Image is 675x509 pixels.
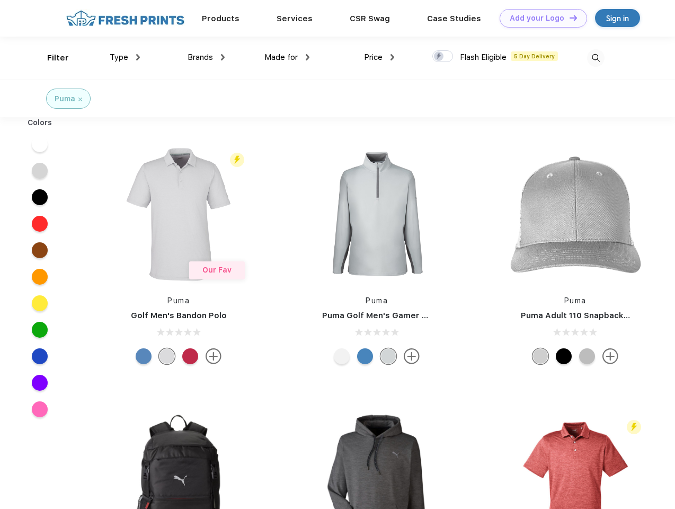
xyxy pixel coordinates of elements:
[182,348,198,364] div: Ski Patrol
[230,153,244,167] img: flash_active_toggle.svg
[570,15,577,21] img: DT
[606,12,629,24] div: Sign in
[131,311,227,320] a: Golf Men's Bandon Polo
[47,52,69,64] div: Filter
[206,348,221,364] img: more.svg
[532,348,548,364] div: Quarry Brt Whit
[264,52,298,62] span: Made for
[136,348,152,364] div: Lake Blue
[306,144,447,285] img: func=resize&h=266
[366,296,388,305] a: Puma
[404,348,420,364] img: more.svg
[460,52,507,62] span: Flash Eligible
[277,14,313,23] a: Services
[136,54,140,60] img: dropdown.png
[564,296,587,305] a: Puma
[202,266,232,274] span: Our Fav
[364,52,383,62] span: Price
[20,117,60,128] div: Colors
[188,52,213,62] span: Brands
[390,54,394,60] img: dropdown.png
[357,348,373,364] div: Bright Cobalt
[595,9,640,27] a: Sign in
[511,51,558,61] span: 5 Day Delivery
[159,348,175,364] div: High Rise
[63,9,188,28] img: fo%20logo%202.webp
[602,348,618,364] img: more.svg
[587,49,605,67] img: desktop_search.svg
[108,144,249,285] img: func=resize&h=266
[579,348,595,364] div: Quarry with Brt Whit
[627,420,641,434] img: flash_active_toggle.svg
[202,14,239,23] a: Products
[78,98,82,101] img: filter_cancel.svg
[221,54,225,60] img: dropdown.png
[334,348,350,364] div: Bright White
[350,14,390,23] a: CSR Swag
[167,296,190,305] a: Puma
[306,54,309,60] img: dropdown.png
[110,52,128,62] span: Type
[505,144,646,285] img: func=resize&h=266
[322,311,490,320] a: Puma Golf Men's Gamer Golf Quarter-Zip
[510,14,564,23] div: Add your Logo
[380,348,396,364] div: High Rise
[556,348,572,364] div: Pma Blk Pma Blk
[55,93,75,104] div: Puma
